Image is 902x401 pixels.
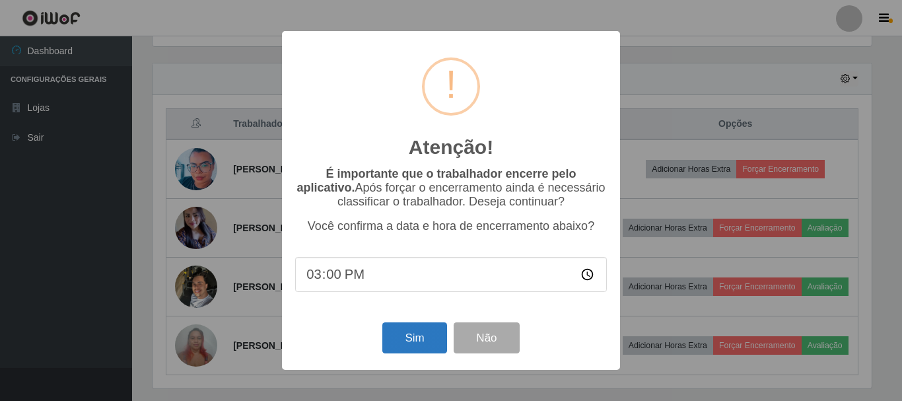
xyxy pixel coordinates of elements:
p: Após forçar o encerramento ainda é necessário classificar o trabalhador. Deseja continuar? [295,167,607,209]
h2: Atenção! [409,135,493,159]
b: É importante que o trabalhador encerre pelo aplicativo. [296,167,576,194]
button: Não [454,322,519,353]
p: Você confirma a data e hora de encerramento abaixo? [295,219,607,233]
button: Sim [382,322,446,353]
